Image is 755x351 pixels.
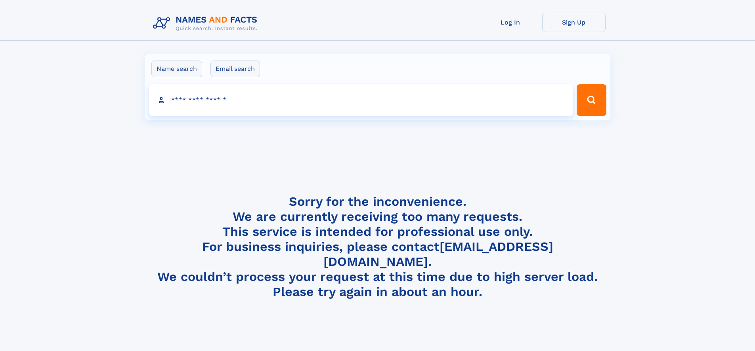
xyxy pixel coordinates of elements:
[150,194,606,300] h4: Sorry for the inconvenience. We are currently receiving too many requests. This service is intend...
[150,13,264,34] img: Logo Names and Facts
[479,13,542,32] a: Log In
[577,84,606,116] button: Search Button
[210,61,260,77] label: Email search
[542,13,606,32] a: Sign Up
[323,239,553,269] a: [EMAIL_ADDRESS][DOMAIN_NAME]
[149,84,573,116] input: search input
[151,61,202,77] label: Name search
